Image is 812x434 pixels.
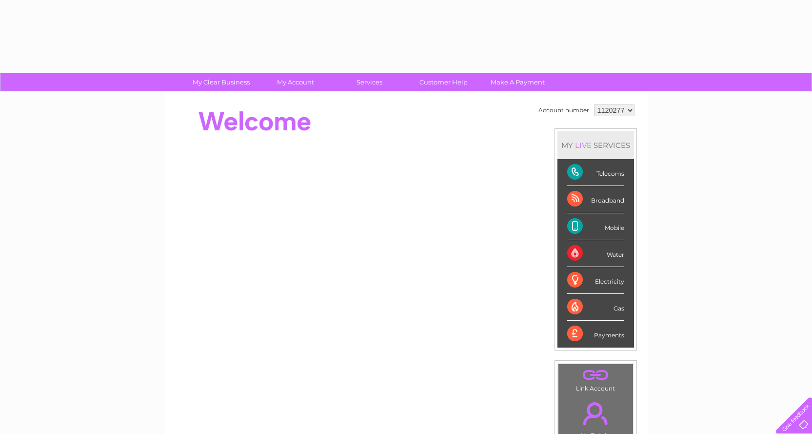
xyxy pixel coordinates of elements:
div: Water [567,240,624,267]
td: Account number [536,102,592,119]
div: Gas [567,294,624,321]
a: Customer Help [403,73,484,91]
a: . [561,367,631,384]
a: My Account [255,73,336,91]
a: Make A Payment [477,73,558,91]
div: Payments [567,321,624,347]
a: . [561,396,631,431]
a: Services [329,73,410,91]
a: My Clear Business [181,73,261,91]
div: Mobile [567,213,624,240]
td: Link Account [558,364,634,394]
div: MY SERVICES [557,131,634,159]
div: Electricity [567,267,624,294]
div: Broadband [567,186,624,213]
div: Telecoms [567,159,624,186]
div: LIVE [573,141,594,150]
